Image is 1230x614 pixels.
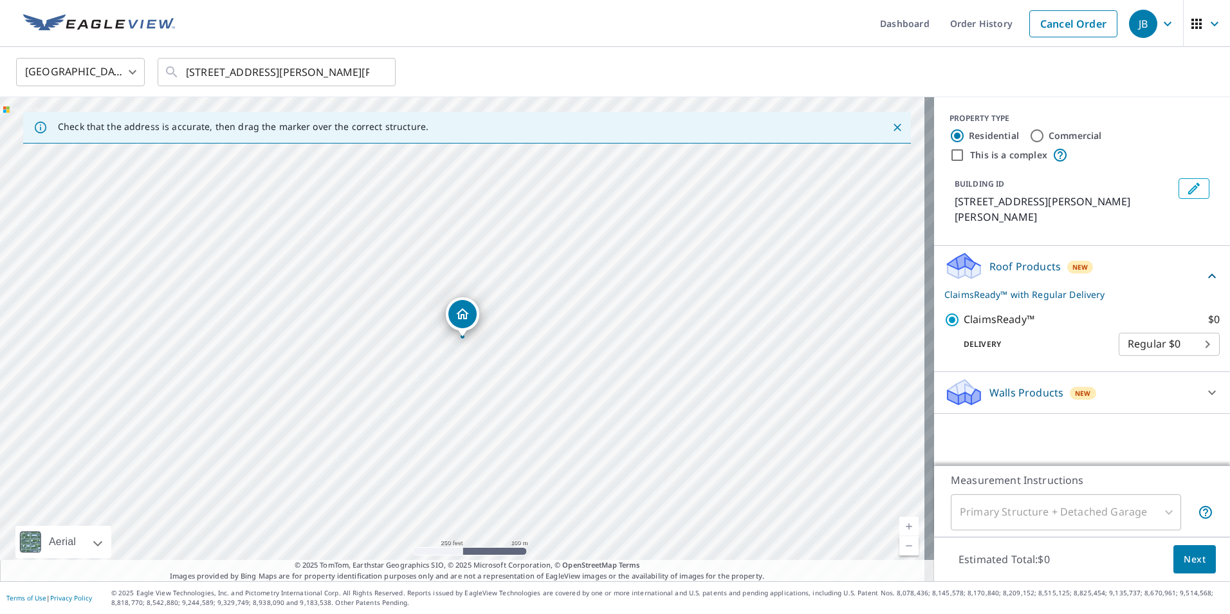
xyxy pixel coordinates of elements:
[970,149,1047,162] label: This is a complex
[1029,10,1117,37] a: Cancel Order
[969,129,1019,142] label: Residential
[951,494,1181,530] div: Primary Structure + Detached Garage
[1129,10,1157,38] div: JB
[1173,545,1216,574] button: Next
[6,594,92,602] p: |
[58,121,428,133] p: Check that the address is accurate, then drag the marker over the correct structure.
[944,288,1204,301] p: ClaimsReady™ with Regular Delivery
[951,472,1213,488] p: Measurement Instructions
[944,339,1119,350] p: Delivery
[964,312,1034,328] p: ClaimsReady™
[15,526,111,558] div: Aerial
[45,526,80,558] div: Aerial
[186,54,369,90] input: Search by address or latitude-longitude
[619,560,640,570] a: Terms
[295,560,640,571] span: © 2025 TomTom, Earthstar Geographics SIO, © 2025 Microsoft Corporation, ©
[950,113,1215,124] div: PROPERTY TYPE
[6,593,46,602] a: Terms of Use
[899,536,919,555] a: Current Level 17, Zoom Out
[1179,178,1209,199] button: Edit building 1
[446,297,479,337] div: Dropped pin, building 1, Residential property, 941 Thomas Crossing Dr Burleson, TX 76028
[1184,552,1206,568] span: Next
[955,194,1173,225] p: [STREET_ADDRESS][PERSON_NAME][PERSON_NAME]
[1198,505,1213,520] span: Your report will include the primary structure and a detached garage if one exists.
[23,14,175,33] img: EV Logo
[111,588,1224,608] p: © 2025 Eagle View Technologies, Inc. and Pictometry International Corp. All Rights Reserved. Repo...
[944,377,1220,408] div: Walls ProductsNew
[955,178,1004,189] p: BUILDING ID
[948,545,1060,573] p: Estimated Total: $0
[889,119,906,136] button: Close
[1208,312,1220,328] p: $0
[16,54,145,90] div: [GEOGRAPHIC_DATA]
[1075,388,1091,398] span: New
[899,517,919,536] a: Current Level 17, Zoom In
[944,251,1220,301] div: Roof ProductsNewClaimsReady™ with Regular Delivery
[1119,326,1220,362] div: Regular $0
[562,560,616,570] a: OpenStreetMap
[989,385,1063,400] p: Walls Products
[50,593,92,602] a: Privacy Policy
[1049,129,1102,142] label: Commercial
[1072,262,1088,272] span: New
[989,259,1061,274] p: Roof Products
